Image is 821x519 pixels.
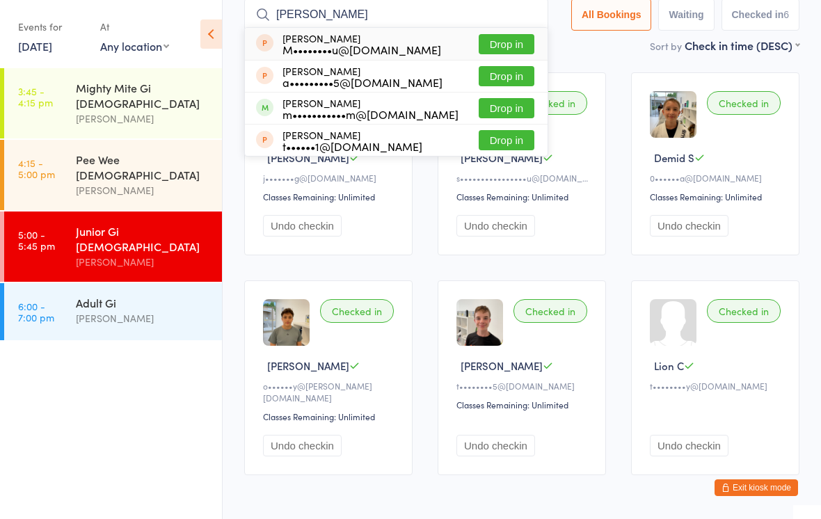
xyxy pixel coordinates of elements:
div: t••••••••y@[DOMAIN_NAME] [650,380,785,392]
button: Undo checkin [263,435,342,456]
div: [PERSON_NAME] [282,33,441,55]
div: [PERSON_NAME] [282,129,422,152]
div: t••••••••5@[DOMAIN_NAME] [456,380,591,392]
time: 3:45 - 4:15 pm [18,86,53,108]
button: Undo checkin [263,215,342,237]
div: [PERSON_NAME] [76,254,210,270]
div: At [100,15,169,38]
div: [PERSON_NAME] [76,310,210,326]
button: Drop in [479,34,534,54]
a: [DATE] [18,38,52,54]
div: Classes Remaining: Unlimited [456,191,591,202]
div: Junior Gi [DEMOGRAPHIC_DATA] [76,223,210,254]
span: [PERSON_NAME] [267,150,349,165]
div: 6 [783,9,789,20]
img: image1739862539.png [263,299,310,346]
div: Checked in [707,299,781,323]
button: Drop in [479,98,534,118]
div: Mighty Mite Gi [DEMOGRAPHIC_DATA] [76,80,210,111]
div: [PERSON_NAME] [76,111,210,127]
div: Checked in [707,91,781,115]
button: Undo checkin [456,215,535,237]
span: [PERSON_NAME] [461,358,543,373]
button: Undo checkin [650,435,728,456]
div: Classes Remaining: Unlimited [263,191,398,202]
div: [PERSON_NAME] [76,182,210,198]
div: Checked in [513,299,587,323]
button: Drop in [479,66,534,86]
div: Pee Wee [DEMOGRAPHIC_DATA] [76,152,210,182]
div: 0••••••a@[DOMAIN_NAME] [650,172,785,184]
span: [PERSON_NAME] [461,150,543,165]
time: 6:00 - 7:00 pm [18,301,54,323]
label: Sort by [650,39,682,53]
div: j•••••••g@[DOMAIN_NAME] [263,172,398,184]
a: 3:45 -4:15 pmMighty Mite Gi [DEMOGRAPHIC_DATA][PERSON_NAME] [4,68,222,138]
div: [PERSON_NAME] [282,97,459,120]
span: Lion C [654,358,684,373]
div: Classes Remaining: Unlimited [650,191,785,202]
div: a•••••••••5@[DOMAIN_NAME] [282,77,443,88]
div: Checked in [320,299,394,323]
a: 6:00 -7:00 pmAdult Gi[PERSON_NAME] [4,283,222,340]
div: m•••••••••••m@[DOMAIN_NAME] [282,109,459,120]
a: 4:15 -5:00 pmPee Wee [DEMOGRAPHIC_DATA][PERSON_NAME] [4,140,222,210]
div: Events for [18,15,86,38]
button: Drop in [479,130,534,150]
a: 5:00 -5:45 pmJunior Gi [DEMOGRAPHIC_DATA][PERSON_NAME] [4,211,222,282]
div: t••••••1@[DOMAIN_NAME] [282,141,422,152]
div: M••••••••u@[DOMAIN_NAME] [282,44,441,55]
div: Any location [100,38,169,54]
span: Demid S [654,150,694,165]
img: image1739431418.png [456,299,503,346]
button: Undo checkin [456,435,535,456]
span: [PERSON_NAME] [267,358,349,373]
button: Exit kiosk mode [715,479,798,496]
div: [PERSON_NAME] [282,65,443,88]
img: image1738740408.png [650,91,696,138]
div: Check in time (DESC) [685,38,799,53]
time: 5:00 - 5:45 pm [18,229,55,251]
div: Classes Remaining: Unlimited [263,410,398,422]
div: Checked in [513,91,587,115]
div: s••••••••••••••••u@[DOMAIN_NAME] [456,172,591,184]
div: Classes Remaining: Unlimited [456,399,591,410]
time: 4:15 - 5:00 pm [18,157,55,179]
div: Adult Gi [76,295,210,310]
button: Undo checkin [650,215,728,237]
div: o••••••y@[PERSON_NAME][DOMAIN_NAME] [263,380,398,404]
